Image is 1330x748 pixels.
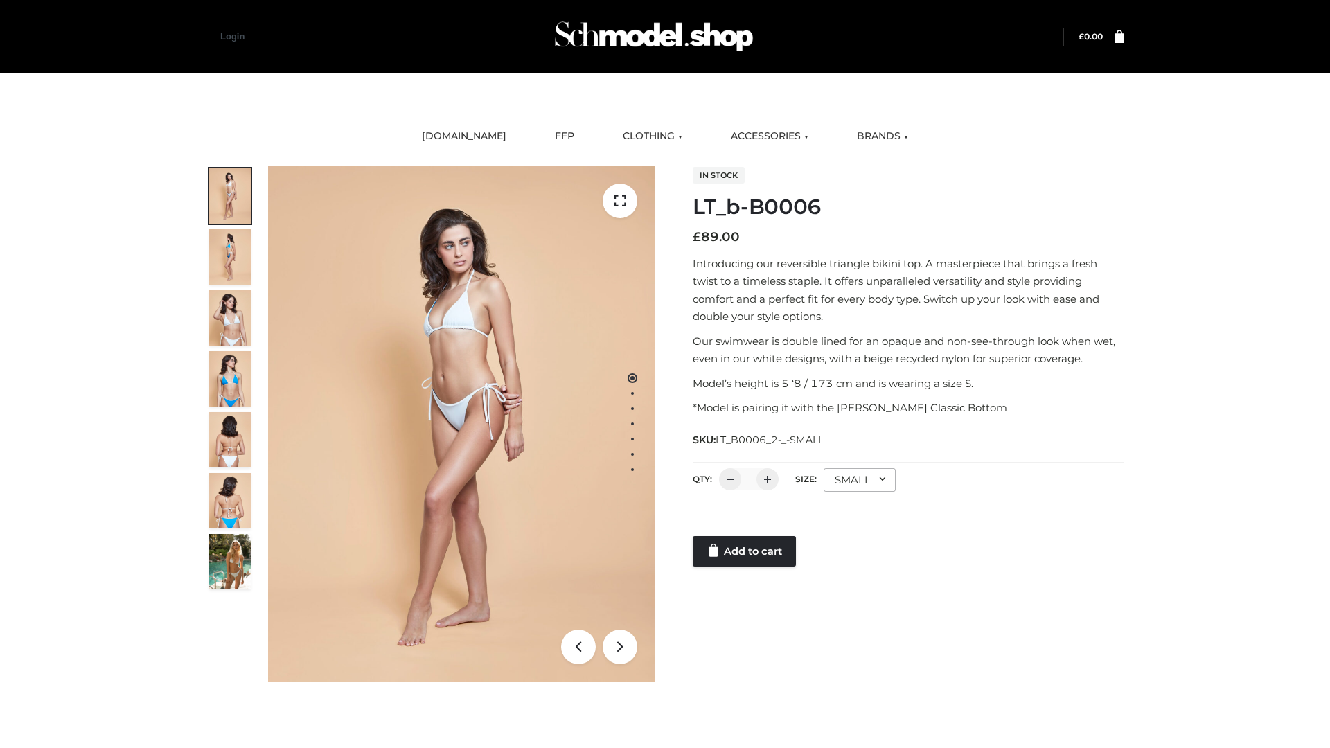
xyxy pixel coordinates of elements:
[693,399,1124,417] p: *Model is pairing it with the [PERSON_NAME] Classic Bottom
[693,536,796,567] a: Add to cart
[795,474,817,484] label: Size:
[693,375,1124,393] p: Model’s height is 5 ‘8 / 173 cm and is wearing a size S.
[209,412,251,467] img: ArielClassicBikiniTop_CloudNine_AzureSky_OW114ECO_7-scaled.jpg
[846,121,919,152] a: BRANDS
[411,121,517,152] a: [DOMAIN_NAME]
[1079,31,1103,42] bdi: 0.00
[693,195,1124,220] h1: LT_b-B0006
[720,121,819,152] a: ACCESSORIES
[693,332,1124,368] p: Our swimwear is double lined for an opaque and non-see-through look when wet, even in our white d...
[693,229,701,244] span: £
[209,290,251,346] img: ArielClassicBikiniTop_CloudNine_AzureSky_OW114ECO_3-scaled.jpg
[824,468,896,492] div: SMALL
[209,168,251,224] img: ArielClassicBikiniTop_CloudNine_AzureSky_OW114ECO_1-scaled.jpg
[693,431,825,448] span: SKU:
[716,434,824,446] span: LT_B0006_2-_-SMALL
[209,473,251,528] img: ArielClassicBikiniTop_CloudNine_AzureSky_OW114ECO_8-scaled.jpg
[268,166,655,682] img: ArielClassicBikiniTop_CloudNine_AzureSky_OW114ECO_1
[1079,31,1103,42] a: £0.00
[693,167,745,184] span: In stock
[693,255,1124,326] p: Introducing our reversible triangle bikini top. A masterpiece that brings a fresh twist to a time...
[209,534,251,589] img: Arieltop_CloudNine_AzureSky2.jpg
[693,229,740,244] bdi: 89.00
[550,9,758,64] img: Schmodel Admin 964
[693,474,712,484] label: QTY:
[1079,31,1084,42] span: £
[209,229,251,285] img: ArielClassicBikiniTop_CloudNine_AzureSky_OW114ECO_2-scaled.jpg
[209,351,251,407] img: ArielClassicBikiniTop_CloudNine_AzureSky_OW114ECO_4-scaled.jpg
[612,121,693,152] a: CLOTHING
[544,121,585,152] a: FFP
[220,31,245,42] a: Login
